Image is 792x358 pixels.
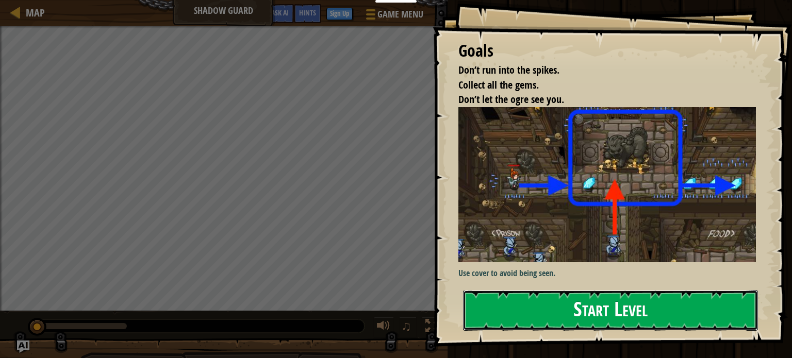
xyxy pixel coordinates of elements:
span: Don’t let the ogre see you. [458,92,564,106]
button: ♫ [399,317,417,338]
button: Ask AI [266,4,294,23]
span: Hints [299,8,316,18]
span: Game Menu [377,8,423,21]
a: Map [21,6,45,20]
button: Start Level [463,290,758,331]
div: Goals [458,39,756,63]
button: Ask AI [17,340,29,353]
img: Shadow guard [458,107,764,262]
button: Game Menu [358,4,430,28]
p: Use cover to avoid being seen. [458,267,764,279]
span: Collect all the gems. [458,78,539,92]
span: Don’t run into the spikes. [458,63,559,77]
li: Collect all the gems. [445,78,753,93]
span: Ask AI [271,8,289,18]
li: Don’t run into the spikes. [445,63,753,78]
span: Map [26,6,45,20]
span: ♫ [401,318,411,334]
button: Adjust volume [373,317,394,338]
button: Toggle fullscreen [422,317,442,338]
button: Sign Up [326,8,353,20]
li: Don’t let the ogre see you. [445,92,753,107]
